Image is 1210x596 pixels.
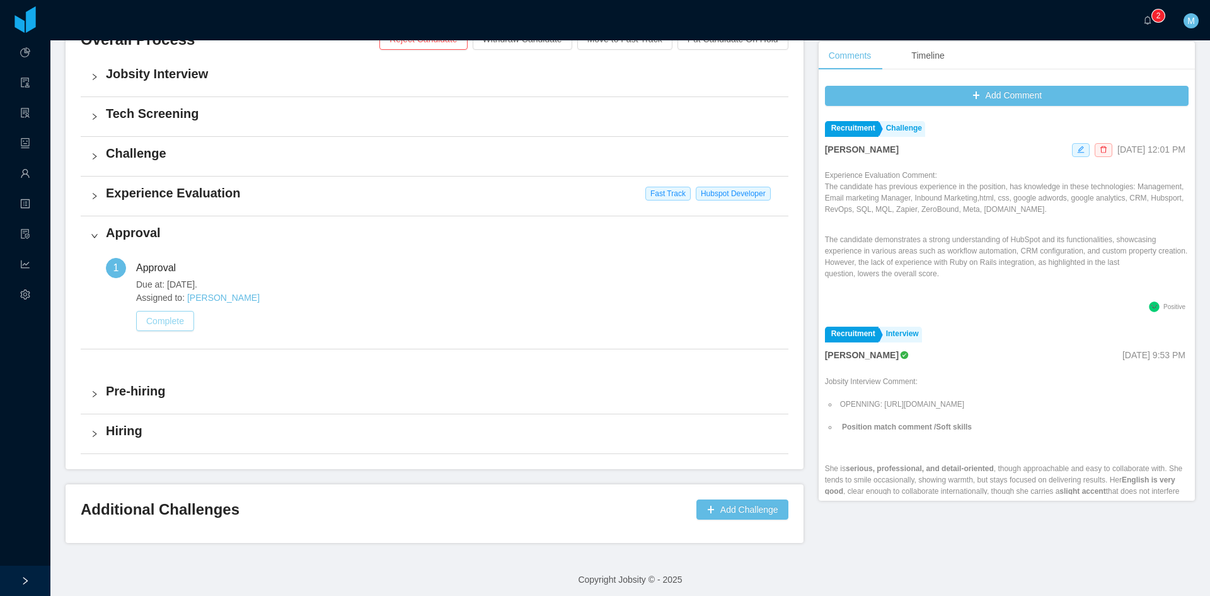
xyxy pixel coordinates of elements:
[91,232,98,240] i: icon: right
[91,153,98,160] i: icon: right
[136,258,186,278] div: Approval
[825,170,1189,298] div: Experience Evaluation Comment:
[696,187,771,201] span: Hubspot Developer
[81,500,691,520] h3: Additional Challenges
[1156,9,1161,22] p: 2
[91,192,98,200] i: icon: right
[825,144,899,155] strong: [PERSON_NAME]
[825,181,1189,215] p: The candidate has previous experience in the position, has knowledge in these technologies: Manag...
[136,291,778,305] span: Assigned to:
[696,500,788,520] button: icon: plusAdd Challenge
[1163,303,1185,310] span: Positive
[106,65,778,83] h4: Jobsity Interview
[81,57,788,96] div: icon: rightJobsity Interview
[20,131,30,158] a: icon: robot
[1117,144,1185,155] span: [DATE] 12:01 PM
[136,311,194,331] button: Complete
[1059,487,1105,496] strong: slight accent
[825,86,1189,106] button: icon: plusAdd Comment
[20,284,30,309] i: icon: setting
[825,327,879,342] a: Recruitment
[20,161,30,188] a: icon: user
[645,187,691,201] span: Fast Track
[819,42,882,70] div: Comments
[91,430,98,438] i: icon: right
[1187,13,1195,28] span: M
[91,73,98,81] i: icon: right
[901,42,954,70] div: Timeline
[825,121,879,137] a: Recruitment
[20,40,30,67] a: icon: pie-chart
[106,144,778,162] h4: Challenge
[81,375,788,414] div: icon: rightPre-hiring
[825,476,1175,496] strong: English is very good
[136,278,778,291] span: Due at: [DATE].
[187,293,260,303] a: [PERSON_NAME]
[113,262,119,273] span: 1
[846,464,994,473] strong: serious, professional, and detail-oriented
[825,463,1189,508] p: She is , though approachable and easy to collaborate with. She tends to smile occasionally, showi...
[106,422,778,440] h4: Hiring
[825,234,1189,279] p: The candidate demonstrates a strong understanding of HubSpot and its functionalities, showcasing ...
[1122,350,1185,360] span: [DATE] 9:53 PM
[20,102,30,127] i: icon: solution
[880,121,925,137] a: Challenge
[1152,9,1165,22] sup: 2
[825,350,899,360] strong: [PERSON_NAME]
[20,254,30,279] i: icon: line-chart
[91,390,98,398] i: icon: right
[1077,146,1085,153] i: icon: edit
[1143,16,1152,25] i: icon: bell
[81,97,788,136] div: icon: rightTech Screening
[136,316,194,326] a: Complete
[106,224,778,242] h4: Approval
[81,414,788,453] div: icon: rightHiring
[81,216,788,255] div: icon: rightApproval
[81,177,788,216] div: icon: rightExperience Evaluation
[838,399,1189,410] li: OPENNING: [URL][DOMAIN_NAME]
[81,137,788,176] div: icon: rightChallenge
[20,192,30,218] a: icon: profile
[1100,146,1107,153] i: icon: delete
[106,184,778,202] h4: Experience Evaluation
[106,382,778,400] h4: Pre-hiring
[842,423,972,431] strong: Position match comment /Soft skills
[20,223,30,248] i: icon: file-protect
[91,113,98,120] i: icon: right
[106,105,778,122] h4: Tech Screening
[20,71,30,97] a: icon: audit
[880,327,922,342] a: Interview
